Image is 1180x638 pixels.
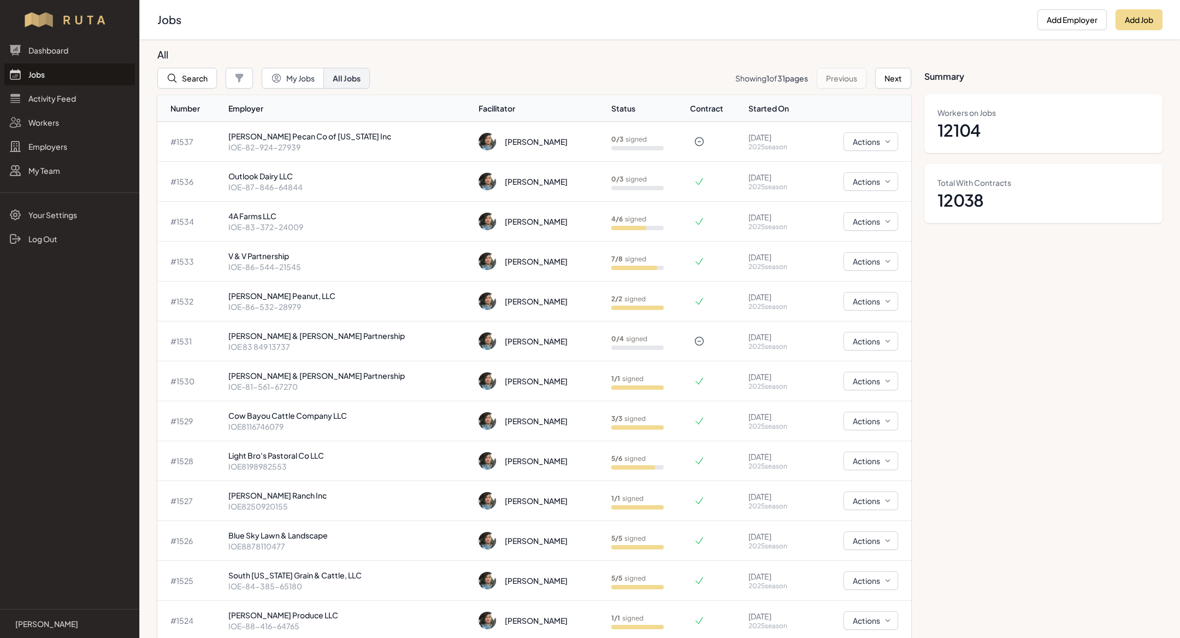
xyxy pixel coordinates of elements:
[748,502,806,511] p: 2025 season
[505,176,568,187] div: [PERSON_NAME]
[157,521,224,561] td: # 1526
[505,415,568,426] div: [PERSON_NAME]
[689,95,744,122] th: Contract
[748,622,806,630] p: 2025 season
[228,142,470,153] p: IOE-82-924-27939
[817,68,866,89] button: Previous
[228,341,470,352] p: IOE 83 849 13737
[748,262,806,271] p: 2025 season
[1116,9,1163,30] button: Add Job
[611,534,622,542] b: 5 / 5
[748,342,806,351] p: 2025 season
[9,618,131,629] a: [PERSON_NAME]
[748,291,806,302] p: [DATE]
[735,68,911,89] nav: Pagination
[611,215,623,223] b: 4 / 6
[157,282,224,321] td: # 1532
[157,12,1029,27] h2: Jobs
[937,177,1149,188] dt: Total With Contracts
[4,160,135,182] a: My Team
[611,414,646,423] p: signed
[748,531,806,542] p: [DATE]
[505,256,568,267] div: [PERSON_NAME]
[611,614,644,623] p: signed
[748,183,806,191] p: 2025 season
[1037,9,1107,30] button: Add Employer
[262,68,324,89] button: My Jobs
[744,95,811,122] th: Started On
[748,451,806,462] p: [DATE]
[611,255,623,263] b: 7 / 8
[228,250,470,261] p: V & V Partnership
[157,561,224,601] td: # 1525
[611,534,646,543] p: signed
[157,48,902,61] h3: All
[611,374,620,383] b: 1 / 1
[611,135,647,144] p: signed
[611,335,647,343] p: signed
[843,252,898,271] button: Actions
[611,574,646,583] p: signed
[228,290,470,301] p: [PERSON_NAME] Peanut, LLC
[748,132,806,143] p: [DATE]
[505,495,568,506] div: [PERSON_NAME]
[843,172,898,191] button: Actions
[228,261,470,272] p: IOE-86-544-21545
[611,295,622,303] b: 2 / 2
[748,302,806,311] p: 2025 season
[843,611,898,630] button: Actions
[748,571,806,582] p: [DATE]
[748,411,806,422] p: [DATE]
[843,571,898,590] button: Actions
[4,136,135,157] a: Employers
[505,136,568,147] div: [PERSON_NAME]
[748,371,806,382] p: [DATE]
[228,530,470,541] p: Blue Sky Lawn & Landscape
[505,455,568,466] div: [PERSON_NAME]
[611,494,620,502] b: 1 / 1
[735,73,808,84] p: Showing of
[875,68,911,89] button: Next
[505,575,568,586] div: [PERSON_NAME]
[157,321,224,361] td: # 1531
[611,374,644,383] p: signed
[843,132,898,151] button: Actions
[843,452,898,470] button: Actions
[228,421,470,432] p: IOE8116746079
[323,68,370,89] button: All Jobs
[611,135,623,143] b: 0 / 3
[157,68,217,89] button: Search
[843,412,898,430] button: Actions
[228,330,470,341] p: [PERSON_NAME] & [PERSON_NAME] Partnership
[228,221,470,232] p: IOE-83-372-24009
[843,372,898,390] button: Actions
[843,292,898,311] button: Actions
[228,410,470,421] p: Cow Bayou Cattle Company LLC
[505,376,568,387] div: [PERSON_NAME]
[474,95,606,122] th: Facilitator
[505,216,568,227] div: [PERSON_NAME]
[157,95,224,122] th: Number
[748,143,806,151] p: 2025 season
[748,542,806,551] p: 2025 season
[224,95,475,122] th: Employer
[843,332,898,350] button: Actions
[228,541,470,552] p: IOE8878110477
[611,335,624,343] b: 0 / 4
[4,63,135,85] a: Jobs
[157,481,224,521] td: # 1527
[611,414,622,423] b: 3 / 3
[607,95,690,122] th: Status
[157,361,224,401] td: # 1530
[505,615,568,626] div: [PERSON_NAME]
[937,190,1149,210] dd: 12038
[937,120,1149,140] dd: 12104
[228,490,470,501] p: [PERSON_NAME] Ranch Inc
[611,614,620,622] b: 1 / 1
[748,212,806,223] p: [DATE]
[937,107,1149,118] dt: Workers on Jobs
[157,122,224,162] td: # 1537
[228,301,470,312] p: IOE-86-532-28979
[611,215,646,224] p: signed
[228,171,470,182] p: Outlook Dairy LLC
